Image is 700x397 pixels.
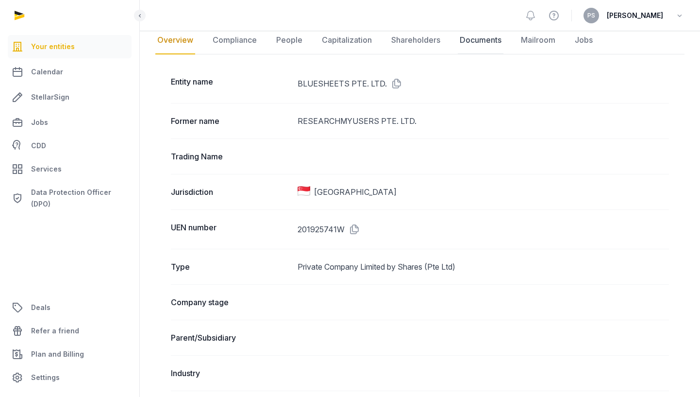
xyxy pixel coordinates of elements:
dd: Private Company Limited by Shares (Pte Ltd) [298,261,669,273]
a: Overview [155,26,195,54]
a: Refer a friend [8,319,132,343]
a: Calendar [8,60,132,84]
span: StellarSign [31,91,69,103]
a: Deals [8,296,132,319]
a: StellarSign [8,86,132,109]
a: Compliance [211,26,259,54]
a: People [274,26,304,54]
a: Shareholders [389,26,442,54]
span: [GEOGRAPHIC_DATA] [314,186,397,198]
dt: Company stage [171,296,290,308]
dt: Entity name [171,76,290,91]
span: Deals [31,302,50,313]
a: Capitalization [320,26,374,54]
a: Services [8,157,132,181]
dt: UEN number [171,222,290,237]
a: Mailroom [519,26,557,54]
a: Documents [458,26,503,54]
dd: 201925741W [298,222,669,237]
a: Your entities [8,35,132,58]
dt: Former name [171,115,290,127]
span: [PERSON_NAME] [607,10,663,21]
a: CDD [8,136,132,155]
span: Your entities [31,41,75,52]
span: Services [31,163,62,175]
span: Settings [31,372,60,383]
dt: Industry [171,367,290,379]
nav: Tabs [155,26,684,54]
button: PS [583,8,599,23]
dd: RESEARCHMYUSERS PTE. LTD. [298,115,669,127]
span: Plan and Billing [31,348,84,360]
a: Jobs [573,26,595,54]
dt: Trading Name [171,151,290,162]
a: Data Protection Officer (DPO) [8,183,132,214]
dt: Parent/Subsidiary [171,332,290,344]
span: CDD [31,140,46,152]
dt: Jurisdiction [171,186,290,198]
span: Data Protection Officer (DPO) [31,187,128,210]
span: Refer a friend [31,325,79,337]
a: Plan and Billing [8,343,132,366]
iframe: Chat Widget [525,284,700,397]
dt: Type [171,261,290,273]
span: Calendar [31,66,63,78]
a: Jobs [8,111,132,134]
a: Settings [8,366,132,389]
dd: BLUESHEETS PTE. LTD. [298,76,669,91]
span: Jobs [31,117,48,128]
span: PS [587,13,595,18]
